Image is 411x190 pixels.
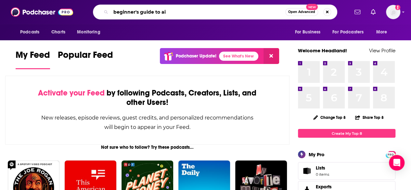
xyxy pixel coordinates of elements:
[300,166,313,175] span: Lists
[77,28,100,37] span: Monitoring
[51,28,65,37] span: Charts
[290,26,328,38] button: open menu
[58,49,113,64] span: Popular Feed
[11,6,73,18] img: Podchaser - Follow, Share and Rate Podcasts
[298,47,347,54] a: Welcome Headland!
[20,28,39,37] span: Podcasts
[372,26,395,38] button: open menu
[328,26,373,38] button: open menu
[309,151,325,158] div: My Pro
[219,52,258,61] a: See What's New
[38,88,105,98] span: Activate your Feed
[111,7,285,17] input: Search podcasts, credits, & more...
[298,162,395,180] a: Lists
[386,5,400,19] button: Show profile menu
[309,113,350,121] button: Change Top 8
[306,4,318,10] span: New
[355,111,384,124] button: Share Top 8
[369,47,395,54] a: View Profile
[285,8,318,16] button: Open AdvancedNew
[352,6,363,18] a: Show notifications dropdown
[332,28,364,37] span: For Podcasters
[5,145,289,150] div: Not sure who to follow? Try these podcasts...
[316,165,325,171] span: Lists
[316,172,329,177] span: 0 items
[38,113,257,132] div: New releases, episode reviews, guest credits, and personalized recommendations will begin to appe...
[316,165,329,171] span: Lists
[386,5,400,19] img: User Profile
[316,184,332,190] span: Exports
[387,152,394,157] a: PRO
[16,26,48,38] button: open menu
[288,10,315,14] span: Open Advanced
[16,49,50,69] a: My Feed
[58,49,113,69] a: Popular Feed
[72,26,109,38] button: open menu
[386,5,400,19] span: Logged in as headlandconsultancy
[298,129,395,138] a: Create My Top 8
[376,28,387,37] span: More
[368,6,378,18] a: Show notifications dropdown
[295,28,320,37] span: For Business
[47,26,69,38] a: Charts
[395,5,400,10] svg: Add a profile image
[389,155,405,171] div: Open Intercom Messenger
[93,5,337,19] div: Search podcasts, credits, & more...
[38,88,257,107] div: by following Podcasts, Creators, Lists, and other Users!
[176,53,216,59] p: Podchaser Update!
[16,49,50,64] span: My Feed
